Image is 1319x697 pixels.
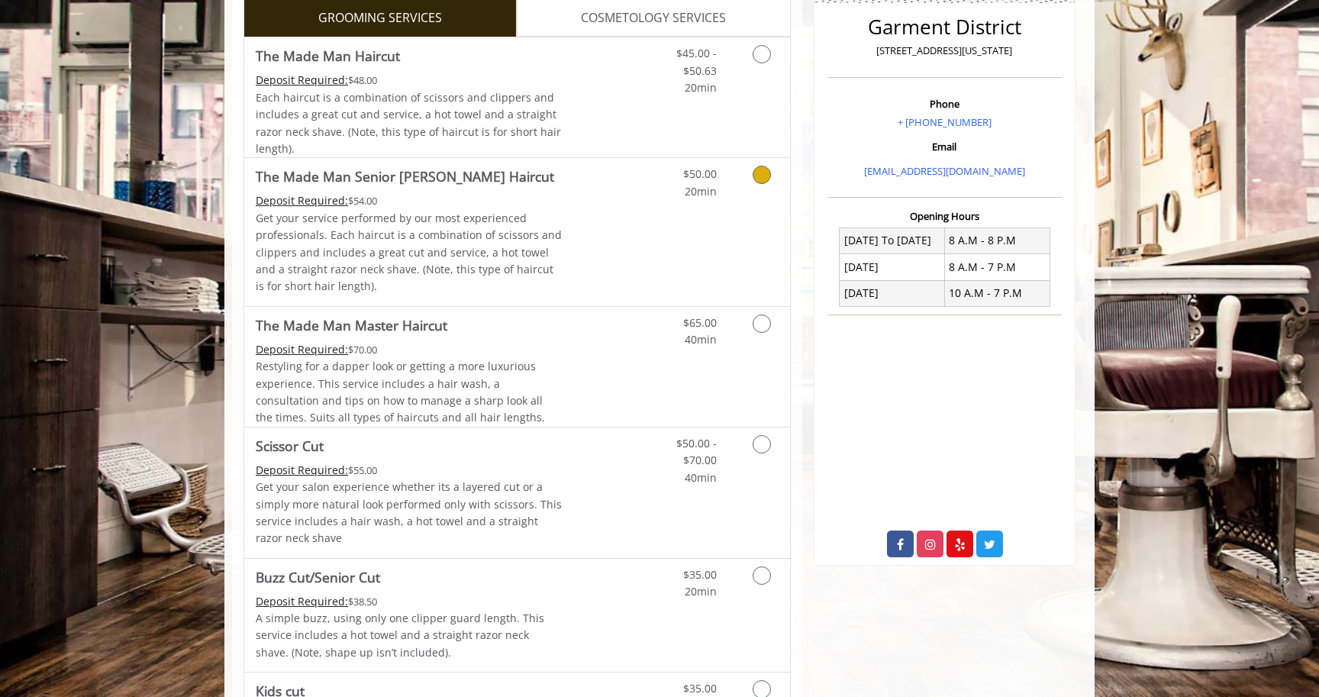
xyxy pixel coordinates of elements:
span: Each haircut is a combination of scissors and clippers and includes a great cut and service, a ho... [256,90,561,156]
span: This service needs some Advance to be paid before we block your appointment [256,73,348,87]
span: $35.00 [683,567,717,582]
span: 40min [685,332,717,347]
div: $54.00 [256,192,563,209]
span: $35.00 [683,681,717,695]
span: This service needs some Advance to be paid before we block your appointment [256,193,348,208]
h3: Phone [831,98,1058,109]
a: + [PHONE_NUMBER] [898,115,992,129]
td: [DATE] [840,254,945,280]
span: This service needs some Advance to be paid before we block your appointment [256,342,348,357]
h3: Email [831,141,1058,152]
a: [EMAIL_ADDRESS][DOMAIN_NAME] [864,164,1025,178]
span: This service needs some Advance to be paid before we block your appointment [256,463,348,477]
td: 10 A.M - 7 P.M [944,280,1050,306]
span: 20min [685,184,717,198]
span: 40min [685,470,717,485]
h2: Garment District [831,16,1058,38]
span: $45.00 - $50.63 [676,46,717,77]
p: [STREET_ADDRESS][US_STATE] [831,43,1058,59]
b: The Made Man Senior [PERSON_NAME] Haircut [256,166,554,187]
span: $65.00 [683,315,717,330]
b: Scissor Cut [256,435,324,457]
span: 20min [685,80,717,95]
h3: Opening Hours [827,211,1062,221]
div: $48.00 [256,72,563,89]
td: 8 A.M - 8 P.M [944,227,1050,253]
b: The Made Man Haircut [256,45,400,66]
div: $70.00 [256,341,563,358]
span: COSMETOLOGY SERVICES [581,8,726,28]
div: $38.50 [256,593,563,610]
b: The Made Man Master Haircut [256,315,447,336]
div: $55.00 [256,462,563,479]
span: GROOMING SERVICES [318,8,442,28]
span: Restyling for a dapper look or getting a more luxurious experience. This service includes a hair ... [256,359,545,424]
p: Get your salon experience whether its a layered cut or a simply more natural look performed only ... [256,479,563,547]
p: A simple buzz, using only one clipper guard length. This service includes a hot towel and a strai... [256,610,563,661]
td: [DATE] [840,280,945,306]
span: 20min [685,584,717,599]
td: [DATE] To [DATE] [840,227,945,253]
td: 8 A.M - 7 P.M [944,254,1050,280]
span: $50.00 [683,166,717,181]
span: $50.00 - $70.00 [676,436,717,467]
b: Buzz Cut/Senior Cut [256,566,380,588]
p: Get your service performed by our most experienced professionals. Each haircut is a combination o... [256,210,563,295]
span: This service needs some Advance to be paid before we block your appointment [256,594,348,608]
